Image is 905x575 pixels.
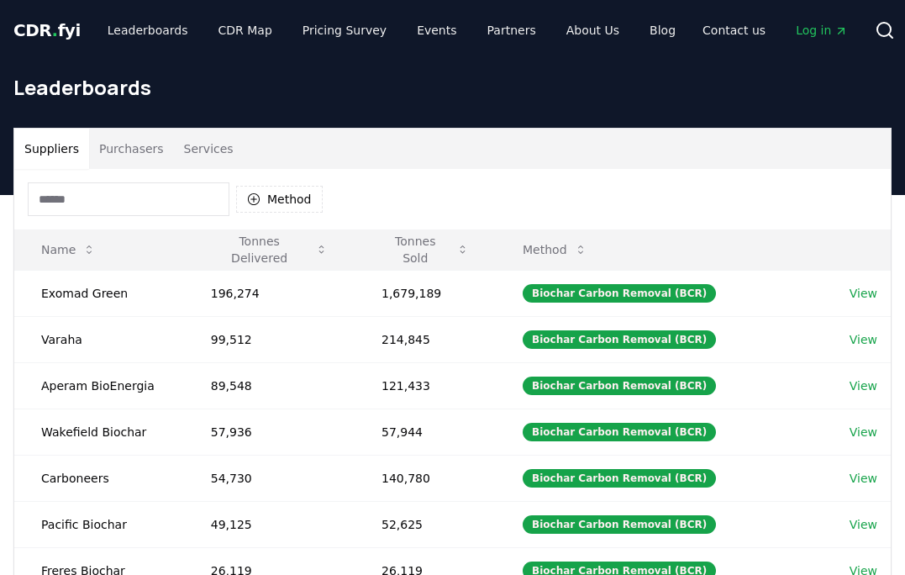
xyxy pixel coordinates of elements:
a: View [850,285,877,302]
div: Biochar Carbon Removal (BCR) [523,377,716,395]
td: 121,433 [355,362,496,409]
span: CDR fyi [13,20,81,40]
td: 99,512 [184,316,355,362]
button: Method [236,186,323,213]
td: 89,548 [184,362,355,409]
div: Biochar Carbon Removal (BCR) [523,284,716,303]
td: 49,125 [184,501,355,547]
h1: Leaderboards [13,74,892,101]
a: CDR Map [205,15,286,45]
td: Exomad Green [14,270,184,316]
td: 196,274 [184,270,355,316]
a: About Us [553,15,633,45]
span: Log in [796,22,848,39]
a: View [850,377,877,394]
td: 52,625 [355,501,496,547]
td: 214,845 [355,316,496,362]
a: Events [403,15,470,45]
button: Services [174,129,244,169]
td: Varaha [14,316,184,362]
a: Log in [782,15,861,45]
a: Blog [636,15,689,45]
a: Partners [474,15,550,45]
div: Biochar Carbon Removal (BCR) [523,330,716,349]
td: 57,944 [355,409,496,455]
button: Tonnes Delivered [197,233,341,266]
td: Pacific Biochar [14,501,184,547]
a: CDR.fyi [13,18,81,42]
div: Biochar Carbon Removal (BCR) [523,469,716,488]
a: View [850,331,877,348]
nav: Main [689,15,861,45]
button: Purchasers [89,129,174,169]
a: View [850,424,877,440]
a: Pricing Survey [289,15,400,45]
td: Aperam BioEnergia [14,362,184,409]
td: 140,780 [355,455,496,501]
button: Suppliers [14,129,89,169]
td: 1,679,189 [355,270,496,316]
a: Contact us [689,15,779,45]
td: 54,730 [184,455,355,501]
a: View [850,516,877,533]
button: Name [28,233,109,266]
nav: Main [94,15,689,45]
a: View [850,470,877,487]
button: Method [509,233,601,266]
td: Carboneers [14,455,184,501]
a: Leaderboards [94,15,202,45]
span: . [52,20,58,40]
button: Tonnes Sold [368,233,482,266]
td: 57,936 [184,409,355,455]
div: Biochar Carbon Removal (BCR) [523,423,716,441]
div: Biochar Carbon Removal (BCR) [523,515,716,534]
td: Wakefield Biochar [14,409,184,455]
